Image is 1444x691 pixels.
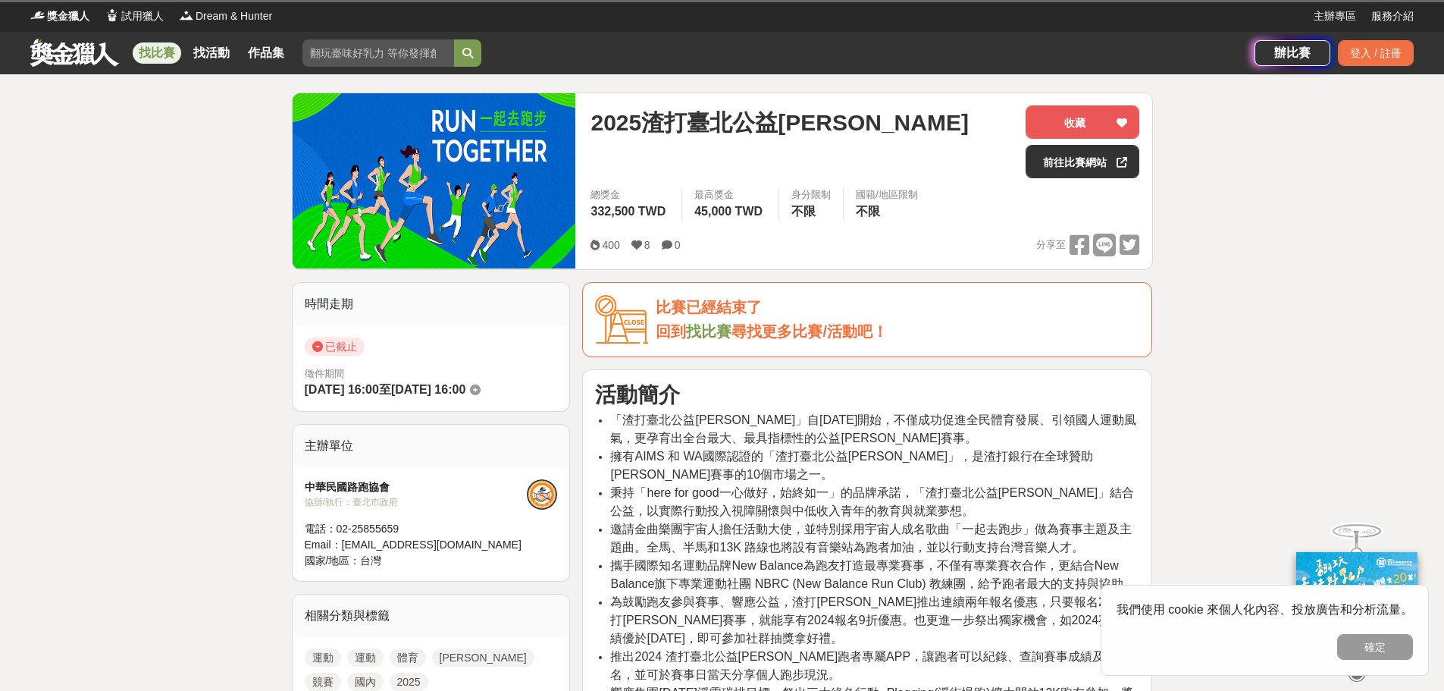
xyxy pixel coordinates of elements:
span: 不限 [791,205,816,218]
span: 最高獎金 [694,187,766,203]
div: 身分限制 [791,187,831,203]
span: 回到 [656,323,686,340]
a: Logo試用獵人 [105,8,164,24]
strong: 活動簡介 [595,383,680,407]
a: 運動 [347,649,384,667]
span: 2025渣打臺北公益[PERSON_NAME] [590,105,968,140]
span: 至 [379,383,391,396]
a: 找活動 [187,42,236,64]
a: 辦比賽 [1254,40,1330,66]
span: 8 [644,239,650,251]
div: 國籍/地區限制 [856,187,918,203]
span: 徵件期間 [305,368,344,379]
a: 國內 [347,673,384,691]
a: 找比賽 [133,42,181,64]
div: 協辦/執行： 臺北市政府 [305,495,528,509]
span: 332,500 TWD [590,205,666,218]
a: [PERSON_NAME] [432,649,534,667]
a: 服務介紹 [1371,8,1414,24]
img: Cover Image [293,93,576,269]
span: 攜手國際知名運動品牌New Balance為跑友打造最專業賽事，不僅有專業賽衣合作，更結合New Balance旗下專業運動社團 NBRC (New Balance Run Club) 教練團，... [610,559,1135,590]
span: 已截止 [305,338,365,356]
a: 主辦專區 [1314,8,1356,24]
span: 「渣打臺北公益[PERSON_NAME]」自[DATE]開始，不僅成功促進全民體育發展、引領國人運動風氣，更孕育出全台最大、最具指標性的公益[PERSON_NAME]賽事。 [610,413,1136,444]
span: 擁有AIMS 和 WA國際認證的「渣打臺北公益[PERSON_NAME]」，是渣打銀行在全球贊助[PERSON_NAME]賽事的10個市場之一。 [610,450,1093,481]
a: 找比賽 [686,323,731,340]
a: 2025 [390,673,428,691]
span: 不限 [856,205,880,218]
a: 作品集 [242,42,290,64]
span: 獎金獵人 [47,8,89,24]
span: 推出2024 渣打臺北公益[PERSON_NAME]跑者專屬APP，讓跑者可以紀錄、查詢賽事成績及排名，並可於賽事日當天分享個人跑步現況。 [610,650,1117,681]
div: 電話： 02-25855659 [305,521,528,537]
a: 競賽 [305,673,341,691]
span: 邀請金曲樂團宇宙人擔任活動大使，並特別採用宇宙人成名歌曲「一起去跑步」做為賽事主題及主題曲。全馬、半馬和13K 路線也將設有音樂站為跑者加油，並以行動支持台灣音樂人才。 [610,523,1132,554]
span: 總獎金 [590,187,669,203]
span: 為鼓勵跑友參與賽事、響應公益，渣打[PERSON_NAME]推出連續兩年報名優惠，只要報名2023渣打[PERSON_NAME]賽事，就能享有2024報名9折優惠。也更進一步祭出獨家機會，如20... [610,595,1137,645]
img: Icon [595,295,648,344]
div: 登入 / 註冊 [1338,40,1414,66]
input: 翻玩臺味好乳力 等你發揮創意！ [302,39,454,67]
span: [DATE] 16:00 [305,383,379,396]
a: Logo獎金獵人 [30,8,89,24]
a: 前往比賽網站 [1026,145,1139,178]
span: 試用獵人 [121,8,164,24]
span: 國家/地區： [305,554,361,567]
div: 主辦單位 [293,425,570,467]
a: 體育 [390,649,426,667]
img: Logo [179,8,194,23]
span: 尋找更多比賽/活動吧！ [731,323,888,340]
img: Logo [30,8,45,23]
div: Email： [EMAIL_ADDRESS][DOMAIN_NAME] [305,537,528,553]
div: 時間走期 [293,283,570,325]
span: 我們使用 cookie 來個人化內容、投放廣告和分析流量。 [1117,603,1413,616]
a: 運動 [305,649,341,667]
div: 中華民國路跑協會 [305,479,528,495]
div: 相關分類與標籤 [293,595,570,637]
a: LogoDream & Hunter [179,8,272,24]
span: 台灣 [360,554,381,567]
span: Dream & Hunter [196,8,272,24]
img: Logo [105,8,120,23]
button: 收藏 [1026,105,1139,139]
div: 比賽已經結束了 [656,295,1139,320]
span: 0 [675,239,681,251]
span: 分享至 [1036,234,1066,256]
span: 秉持「here for good一心做好，始終如一」的品牌承諾，「渣打臺北公益[PERSON_NAME]」結合公益，以實際行動投入視障關懷與中低收入青年的教育與就業夢想。 [610,486,1134,517]
img: ff197300-f8ee-455f-a0ae-06a3645bc375.jpg [1296,552,1417,653]
button: 確定 [1337,634,1413,660]
span: [DATE] 16:00 [391,383,465,396]
span: 45,000 TWD [694,205,763,218]
span: 400 [602,239,619,251]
